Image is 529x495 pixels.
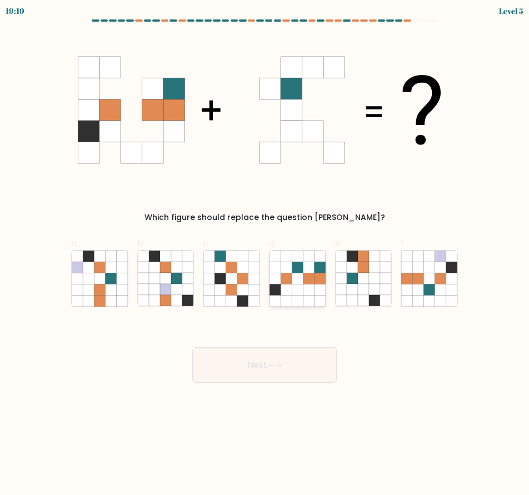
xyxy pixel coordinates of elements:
[137,237,145,249] span: b.
[6,5,24,17] div: 19:19
[192,347,337,383] button: Next
[335,237,342,249] span: e.
[269,237,276,249] span: d.
[203,237,210,249] span: c.
[401,237,406,249] span: f.
[71,237,78,249] span: a.
[499,5,523,17] div: Level 5
[78,212,451,223] div: Which figure should replace the question [PERSON_NAME]?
